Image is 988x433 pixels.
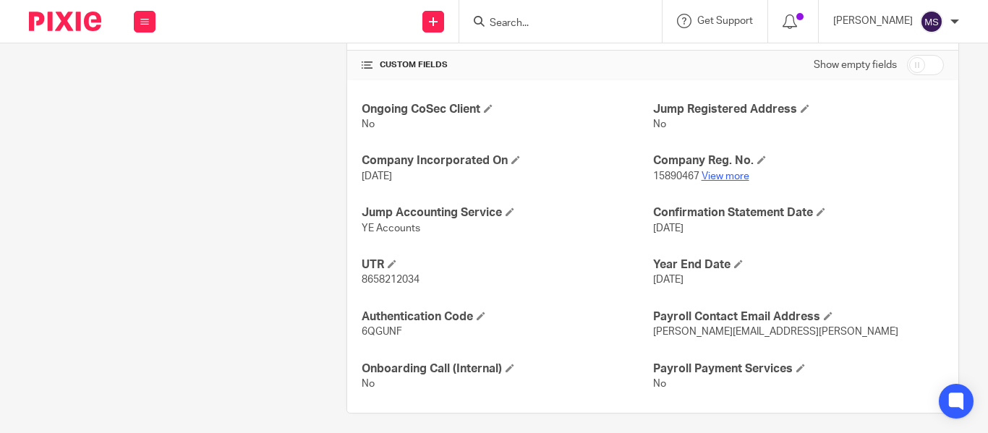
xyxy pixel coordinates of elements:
[653,153,944,168] h4: Company Reg. No.
[653,309,944,325] h4: Payroll Contact Email Address
[653,205,944,220] h4: Confirmation Statement Date
[920,10,943,33] img: svg%3E
[362,257,652,273] h4: UTR
[362,275,420,285] span: 8658212034
[362,361,652,377] h4: Onboarding Call (Internal)
[697,16,753,26] span: Get Support
[653,119,666,129] span: No
[653,361,944,377] h4: Payroll Payment Services
[362,171,392,181] span: [DATE]
[702,171,749,181] a: View more
[362,205,652,220] h4: Jump Accounting Service
[653,257,944,273] h4: Year End Date
[653,275,683,285] span: [DATE]
[362,102,652,117] h4: Ongoing CoSec Client
[653,102,944,117] h4: Jump Registered Address
[362,119,375,129] span: No
[29,12,101,31] img: Pixie
[362,327,402,337] span: 6QGUNF
[362,153,652,168] h4: Company Incorporated On
[653,327,898,337] span: [PERSON_NAME][EMAIL_ADDRESS][PERSON_NAME]
[814,58,897,72] label: Show empty fields
[488,17,618,30] input: Search
[653,223,683,233] span: [DATE]
[653,379,666,389] span: No
[362,379,375,389] span: No
[362,309,652,325] h4: Authentication Code
[362,59,652,71] h4: CUSTOM FIELDS
[362,223,420,233] span: YE Accounts
[653,171,699,181] span: 15890467
[833,14,913,28] p: [PERSON_NAME]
